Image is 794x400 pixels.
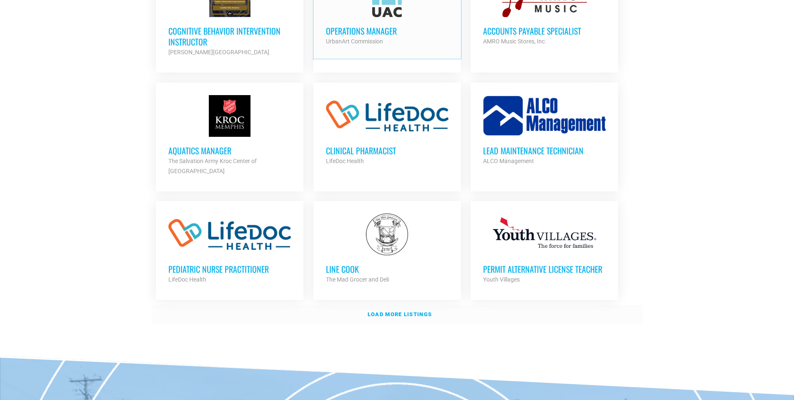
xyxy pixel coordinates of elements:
[483,25,606,36] h3: Accounts Payable Specialist
[471,83,618,179] a: Lead Maintenance Technician ALCO Management
[368,311,432,317] strong: Load more listings
[168,158,257,174] strong: The Salvation Army Kroc Center of [GEOGRAPHIC_DATA]
[483,145,606,156] h3: Lead Maintenance Technician
[313,83,461,179] a: Clinical Pharmacist LifeDoc Health
[151,305,643,324] a: Load more listings
[483,158,534,164] strong: ALCO Management
[471,201,618,297] a: Permit Alternative License Teacher Youth Villages
[326,276,389,283] strong: The Mad Grocer and Deli
[483,276,520,283] strong: Youth Villages
[168,145,291,156] h3: Aquatics Manager
[483,264,606,274] h3: Permit Alternative License Teacher
[326,25,448,36] h3: Operations Manager
[168,25,291,47] h3: Cognitive Behavior Intervention Instructor
[168,49,269,55] strong: [PERSON_NAME][GEOGRAPHIC_DATA]
[326,38,383,45] strong: UrbanArt Commission
[483,38,546,45] strong: AMRO Music Stores, Inc.
[326,158,364,164] strong: LifeDoc Health
[326,145,448,156] h3: Clinical Pharmacist
[313,201,461,297] a: Line Cook The Mad Grocer and Deli
[326,264,448,274] h3: Line Cook
[156,201,303,297] a: Pediatric Nurse Practitioner LifeDoc Health
[168,264,291,274] h3: Pediatric Nurse Practitioner
[156,83,303,189] a: Aquatics Manager The Salvation Army Kroc Center of [GEOGRAPHIC_DATA]
[168,276,206,283] strong: LifeDoc Health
